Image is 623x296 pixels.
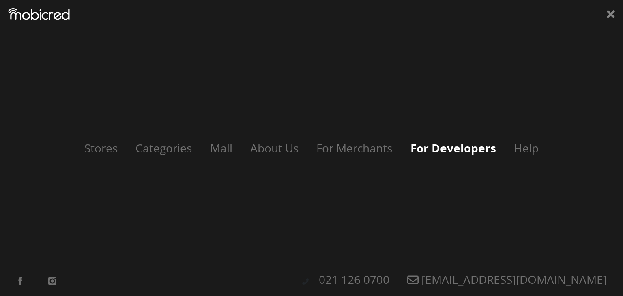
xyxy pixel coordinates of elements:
a: For Developers [402,140,504,156]
a: [EMAIL_ADDRESS][DOMAIN_NAME] [399,272,615,287]
a: Stores [76,140,126,156]
img: Mobicred [8,8,70,20]
a: Help [506,140,547,156]
a: For Merchants [308,140,400,156]
a: 021 126 0700 [311,272,397,287]
a: Categories [127,140,200,156]
a: Mall [202,140,241,156]
a: About Us [242,140,307,156]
